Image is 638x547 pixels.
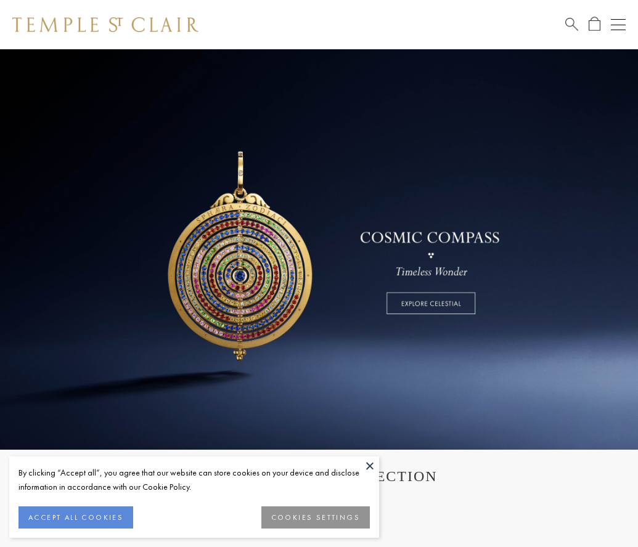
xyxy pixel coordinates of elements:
button: COOKIES SETTINGS [261,506,370,529]
a: Open Shopping Bag [589,17,600,32]
div: By clicking “Accept all”, you agree that our website can store cookies on your device and disclos... [18,466,370,494]
a: Search [565,17,578,32]
img: Temple St. Clair [12,17,198,32]
button: Open navigation [611,17,626,32]
button: ACCEPT ALL COOKIES [18,506,133,529]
